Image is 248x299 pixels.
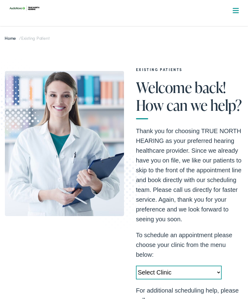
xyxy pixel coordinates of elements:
span: Welcome [136,79,192,95]
span: back! [195,79,226,95]
span: can [167,97,188,113]
p: To schedule an appointment please choose your clinic from the menu below: [136,230,243,260]
h2: EXISTING PATIENTS [136,67,243,72]
span: help? [210,97,242,113]
span: How [136,97,164,113]
span: / [5,35,49,41]
span: Existing Patient [21,35,49,41]
a: What We Offer [9,24,243,43]
p: Thank you for choosing TRUE NORTH HEARING as your preferred hearing healthcare provider. Since we... [136,126,243,224]
a: Home [5,35,19,41]
span: we [190,97,207,113]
